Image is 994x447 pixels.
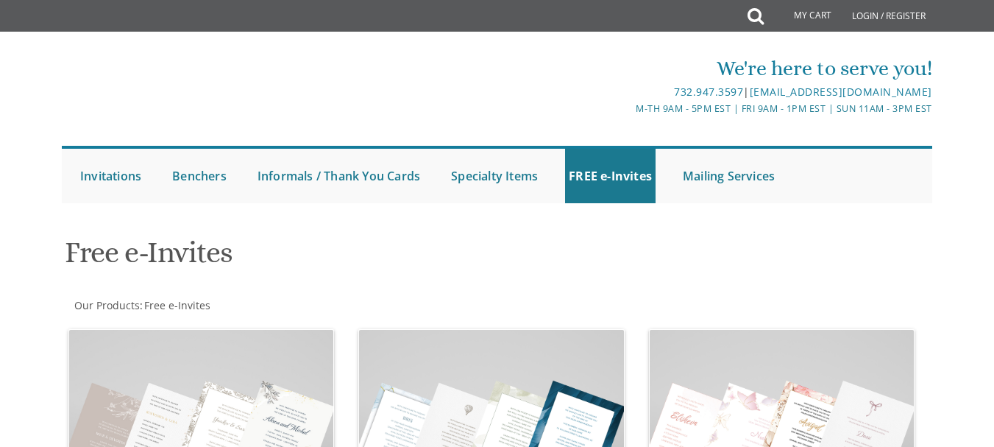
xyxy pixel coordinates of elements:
[679,149,778,203] a: Mailing Services
[352,101,932,116] div: M-Th 9am - 5pm EST | Fri 9am - 1pm EST | Sun 11am - 3pm EST
[762,1,842,31] a: My Cart
[254,149,424,203] a: Informals / Thank You Cards
[352,83,932,101] div: |
[65,236,634,280] h1: Free e-Invites
[674,85,743,99] a: 732.947.3597
[565,149,656,203] a: FREE e-Invites
[447,149,542,203] a: Specialty Items
[144,298,210,312] span: Free e-Invites
[62,298,497,313] div: :
[143,298,210,312] a: Free e-Invites
[750,85,932,99] a: [EMAIL_ADDRESS][DOMAIN_NAME]
[352,54,932,83] div: We're here to serve you!
[77,149,145,203] a: Invitations
[73,298,140,312] a: Our Products
[168,149,230,203] a: Benchers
